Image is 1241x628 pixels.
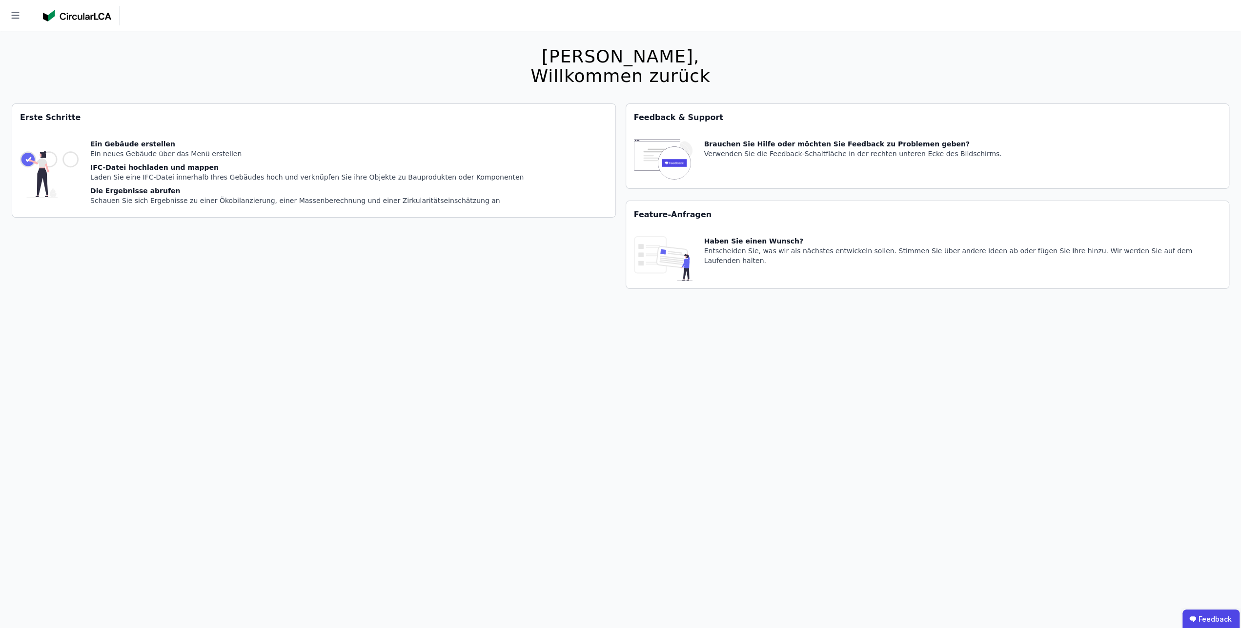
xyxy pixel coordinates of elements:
div: Brauchen Sie Hilfe oder möchten Sie Feedback zu Problemen geben? [704,139,1002,149]
div: Entscheiden Sie, was wir als nächstes entwickeln sollen. Stimmen Sie über andere Ideen ab oder fü... [704,246,1221,265]
img: Concular [43,10,111,21]
img: getting_started_tile-DrF_GRSv.svg [20,139,79,209]
div: Verwenden Sie die Feedback-Schaltfläche in der rechten unteren Ecke des Bildschirms. [704,149,1002,159]
div: Erste Schritte [12,104,615,131]
div: Ein Gebäude erstellen [90,139,524,149]
div: Willkommen zurück [530,66,710,86]
div: Laden Sie eine IFC-Datei innerhalb Ihres Gebäudes hoch und verknüpfen Sie ihre Objekte zu Bauprod... [90,172,524,182]
div: Feedback & Support [626,104,1229,131]
div: IFC-Datei hochladen und mappen [90,162,524,172]
div: Feature-Anfragen [626,201,1229,228]
div: Haben Sie einen Wunsch? [704,236,1221,246]
div: Ein neues Gebäude über das Menü erstellen [90,149,524,159]
div: Schauen Sie sich Ergebnisse zu einer Ökobilanzierung, einer Massenberechnung und einer Zirkularit... [90,196,524,205]
div: Die Ergebnisse abrufen [90,186,524,196]
img: feature_request_tile-UiXE1qGU.svg [634,236,692,281]
div: [PERSON_NAME], [530,47,710,66]
img: feedback-icon-HCTs5lye.svg [634,139,692,181]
